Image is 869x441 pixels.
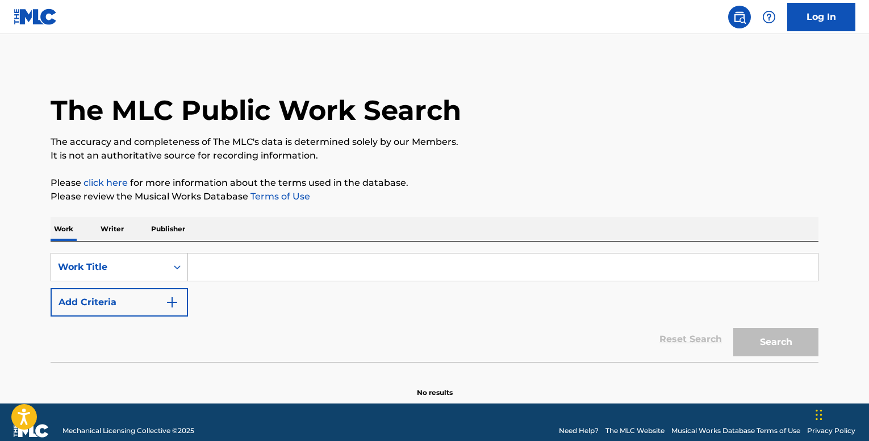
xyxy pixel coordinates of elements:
[605,426,665,436] a: The MLC Website
[83,177,128,188] a: click here
[51,190,818,203] p: Please review the Musical Works Database
[417,374,453,398] p: No results
[51,176,818,190] p: Please for more information about the terms used in the database.
[14,424,49,438] img: logo
[51,135,818,149] p: The accuracy and completeness of The MLC's data is determined solely by our Members.
[14,9,57,25] img: MLC Logo
[733,10,746,24] img: search
[728,6,751,28] a: Public Search
[62,426,194,436] span: Mechanical Licensing Collective © 2025
[248,191,310,202] a: Terms of Use
[51,217,77,241] p: Work
[58,260,160,274] div: Work Title
[758,6,780,28] div: Help
[51,253,818,362] form: Search Form
[671,426,800,436] a: Musical Works Database Terms of Use
[51,93,461,127] h1: The MLC Public Work Search
[165,296,179,309] img: 9d2ae6d4665cec9f34b9.svg
[807,426,855,436] a: Privacy Policy
[51,288,188,317] button: Add Criteria
[51,149,818,163] p: It is not an authoritative source for recording information.
[762,10,776,24] img: help
[816,398,822,432] div: Drag
[148,217,189,241] p: Publisher
[812,386,869,441] iframe: Chat Widget
[97,217,127,241] p: Writer
[559,426,599,436] a: Need Help?
[787,3,855,31] a: Log In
